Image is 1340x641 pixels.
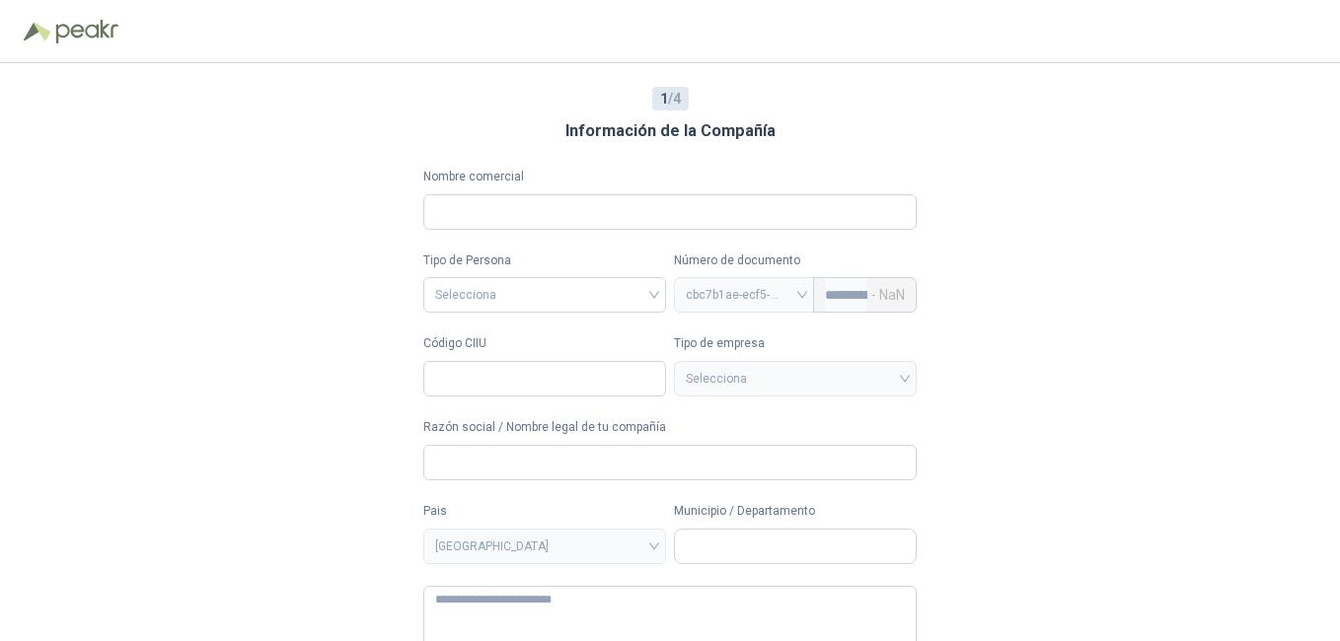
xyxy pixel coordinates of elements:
p: Número de documento [674,251,917,270]
label: Nombre comercial [423,168,917,186]
label: Código CIIU [423,334,666,353]
h3: Información de la Compañía [565,118,776,144]
img: Logo [24,22,51,41]
span: / 4 [660,88,681,109]
label: Tipo de Persona [423,251,666,270]
label: Municipio / Departamento [674,502,917,521]
b: 1 [660,91,668,107]
label: Razón social / Nombre legal de tu compañía [423,418,917,437]
span: cbc7b1ae-ecf5-4a98-941b-b12800816971 [686,280,802,310]
label: Pais [423,502,666,521]
img: Peakr [55,20,118,43]
label: Tipo de empresa [674,334,917,353]
span: - NaN [871,278,905,312]
span: COLOMBIA [435,532,654,561]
